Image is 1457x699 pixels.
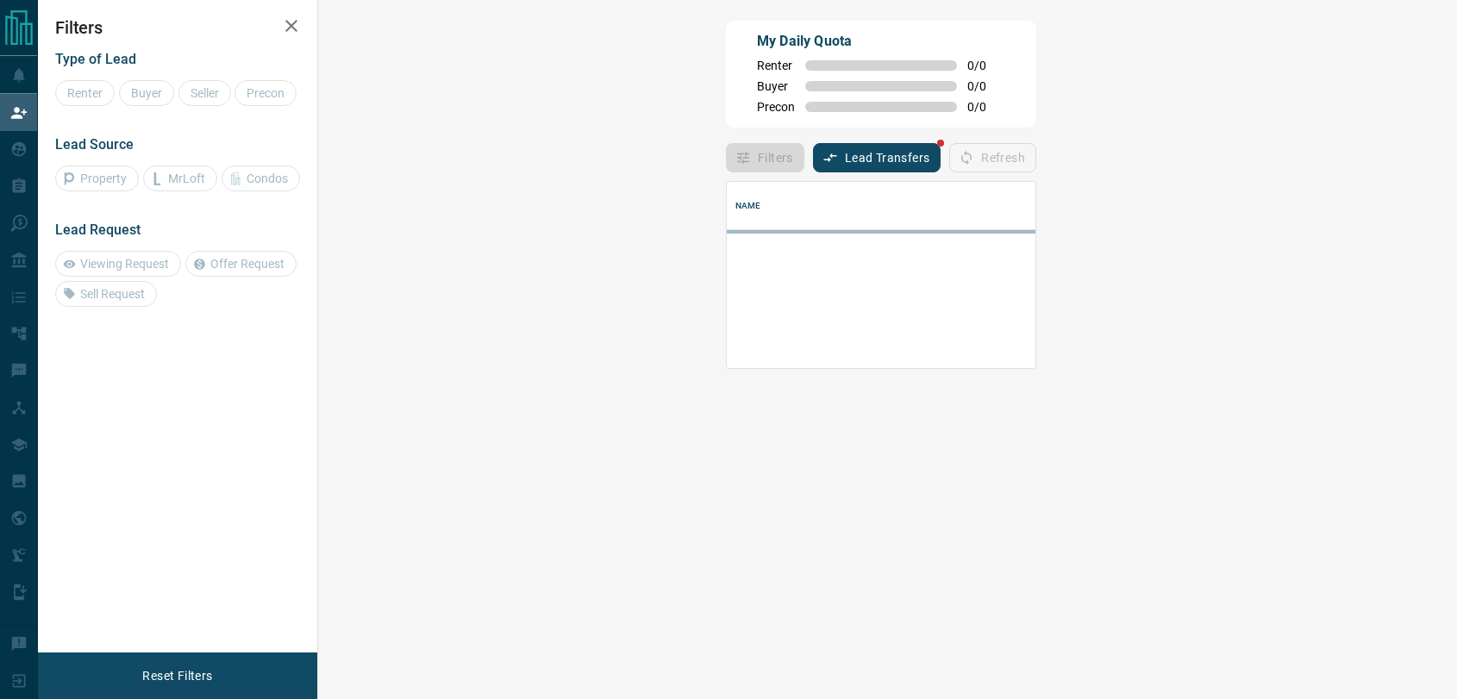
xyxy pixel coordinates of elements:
div: Name [735,182,761,230]
span: 0 / 0 [967,100,1005,114]
p: My Daily Quota [757,31,1005,52]
h2: Filters [55,17,300,38]
span: 0 / 0 [967,79,1005,93]
span: Renter [757,59,795,72]
button: Lead Transfers [813,143,941,172]
div: Name [727,182,1152,230]
span: Lead Source [55,136,134,153]
span: Buyer [757,79,795,93]
button: Reset Filters [131,661,223,690]
span: Type of Lead [55,51,136,67]
span: Precon [757,100,795,114]
span: 0 / 0 [967,59,1005,72]
span: Lead Request [55,222,141,238]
